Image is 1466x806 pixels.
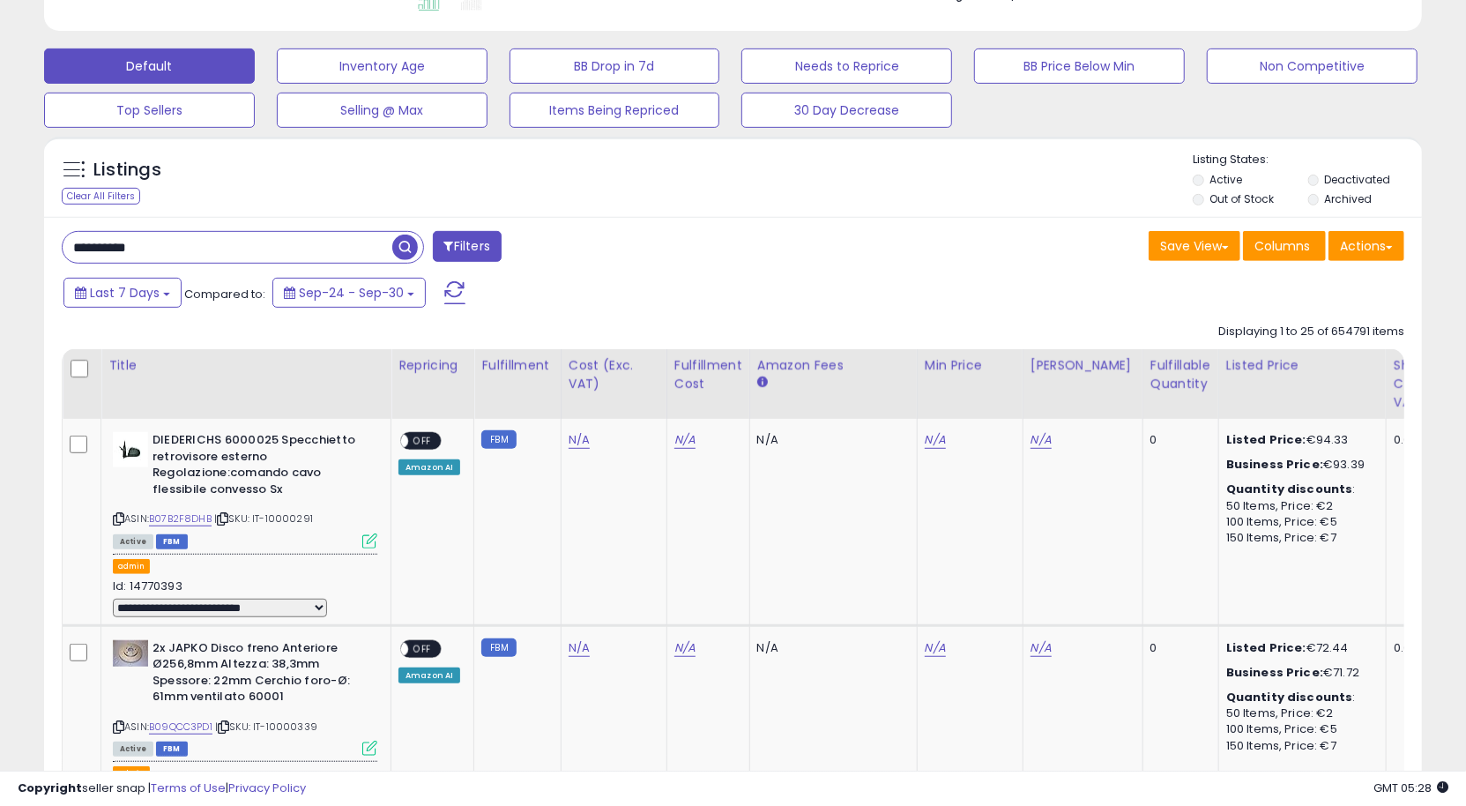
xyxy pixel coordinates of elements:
[44,49,255,84] button: Default
[113,534,153,549] span: All listings currently available for purchase on Amazon
[1226,457,1373,473] div: €93.39
[433,231,502,262] button: Filters
[481,638,516,657] small: FBM
[1210,172,1243,187] label: Active
[113,742,153,757] span: All listings currently available for purchase on Amazon
[1150,432,1205,448] div: 0
[1226,640,1373,656] div: €72.44
[149,511,212,526] a: B07B2F8DHB
[1226,514,1373,530] div: 100 Items, Price: €5
[113,578,182,594] span: Id: 14770393
[674,431,696,449] a: N/A
[757,375,768,391] small: Amazon Fees.
[569,431,590,449] a: N/A
[1328,231,1404,261] button: Actions
[113,559,150,574] button: admin
[569,356,659,393] div: Cost (Exc. VAT)
[408,434,436,449] span: OFF
[1226,639,1306,656] b: Listed Price:
[974,49,1185,84] button: BB Price Below Min
[741,93,952,128] button: 30 Day Decrease
[153,640,367,710] b: 2x JAPKO Disco freno Anteriore Ø256,8mm Altezza: 38,3mm Spessore: 22mm Cerchio foro-Ø: 61mm venti...
[1226,356,1379,375] div: Listed Price
[925,431,946,449] a: N/A
[1226,431,1306,448] b: Listed Price:
[93,158,161,183] h5: Listings
[674,356,742,393] div: Fulfillment Cost
[1226,705,1373,721] div: 50 Items, Price: €2
[398,356,466,375] div: Repricing
[1226,530,1373,546] div: 150 Items, Price: €7
[228,780,306,796] a: Privacy Policy
[1193,152,1422,168] p: Listing States:
[153,432,367,502] b: DIEDERICHS 6000025 Specchietto retrovisore esterno Regolazione:comando cavo flessibile convesso Sx
[151,780,226,796] a: Terms of Use
[1210,191,1275,206] label: Out of Stock
[757,356,910,375] div: Amazon Fees
[1031,431,1052,449] a: N/A
[481,430,516,449] small: FBM
[1031,639,1052,657] a: N/A
[113,432,377,547] div: ASIN:
[398,668,460,683] div: Amazon AI
[214,511,313,526] span: | SKU: IT-10000291
[1226,456,1323,473] b: Business Price:
[1226,690,1373,705] div: :
[741,49,952,84] button: Needs to Reprice
[1373,780,1448,796] span: 2025-10-8 05:28 GMT
[1218,324,1404,340] div: Displaying 1 to 25 of 654791 items
[299,284,404,302] span: Sep-24 - Sep-30
[398,459,460,475] div: Amazon AI
[510,93,720,128] button: Items Being Repriced
[62,188,140,205] div: Clear All Filters
[1150,356,1211,393] div: Fulfillable Quantity
[925,356,1016,375] div: Min Price
[510,49,720,84] button: BB Drop in 7d
[1031,356,1135,375] div: [PERSON_NAME]
[90,284,160,302] span: Last 7 Days
[1207,49,1418,84] button: Non Competitive
[925,639,946,657] a: N/A
[1226,664,1323,681] b: Business Price:
[1226,481,1353,497] b: Quantity discounts
[1243,231,1326,261] button: Columns
[44,93,255,128] button: Top Sellers
[481,356,553,375] div: Fulfillment
[184,286,265,302] span: Compared to:
[113,640,148,667] img: 41439sirs-L._SL40_.jpg
[215,720,317,734] span: | SKU: IT-10000339
[1226,481,1373,497] div: :
[408,641,436,656] span: OFF
[1226,665,1373,681] div: €71.72
[156,534,188,549] span: FBM
[108,356,383,375] div: Title
[149,720,212,735] a: B09QCC3PD1
[1226,689,1353,705] b: Quantity discounts
[674,639,696,657] a: N/A
[277,49,487,84] button: Inventory Age
[1254,237,1310,255] span: Columns
[18,780,306,797] div: seller snap | |
[1325,191,1373,206] label: Archived
[1150,640,1205,656] div: 0
[1226,432,1373,448] div: €94.33
[757,432,904,448] div: N/A
[757,640,904,656] div: N/A
[277,93,487,128] button: Selling @ Max
[1226,738,1373,754] div: 150 Items, Price: €7
[1226,721,1373,737] div: 100 Items, Price: €5
[156,742,188,757] span: FBM
[63,278,182,308] button: Last 7 Days
[569,639,590,657] a: N/A
[18,780,82,796] strong: Copyright
[1149,231,1240,261] button: Save View
[1325,172,1391,187] label: Deactivated
[113,432,148,467] img: 31zdCFR2a8L._SL40_.jpg
[272,278,426,308] button: Sep-24 - Sep-30
[1226,498,1373,514] div: 50 Items, Price: €2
